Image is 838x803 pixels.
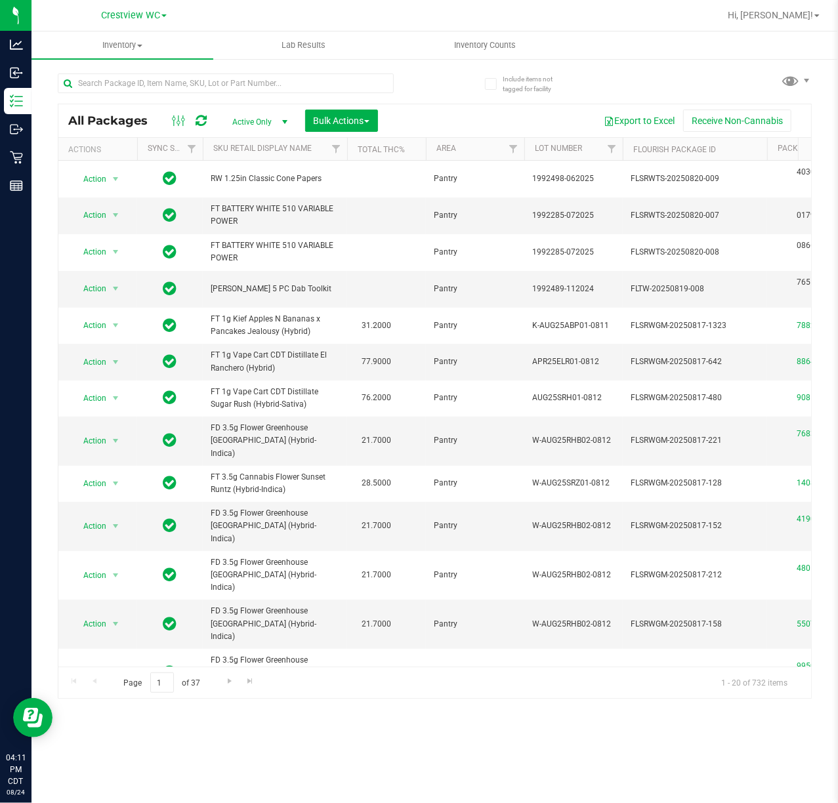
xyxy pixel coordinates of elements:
a: Filter [181,138,203,160]
span: FT BATTERY WHITE 510 VARIABLE POWER [211,203,339,228]
span: Crestview WC [101,10,160,21]
span: Action [72,316,107,335]
span: 1 - 20 of 732 items [711,672,798,692]
a: SKU Retail Display Name [213,144,312,153]
a: Total THC% [358,145,405,154]
a: Filter [325,138,347,160]
span: select [108,353,124,371]
span: W-AUG25SRZ01-0812 [532,477,615,489]
span: In Sync [163,206,177,224]
span: In Sync [163,243,177,261]
span: Action [72,517,107,535]
a: Flourish Package ID [633,145,716,154]
a: Go to the last page [241,672,260,690]
span: Include items not tagged for facility [503,74,568,94]
span: FD 3.5g Flower Greenhouse [GEOGRAPHIC_DATA] (Hybrid-Indica) [211,605,339,643]
span: W-AUG25RHB02-0812 [532,618,615,630]
span: Action [72,664,107,682]
span: select [108,566,124,585]
span: Bulk Actions [314,115,369,126]
span: K-AUG25ABP01-0811 [532,319,615,332]
inline-svg: Analytics [10,38,23,51]
span: FT 3.5g Cannabis Flower Sunset Runtz (Hybrid-Indica) [211,471,339,496]
span: FLSRWTS-20250820-008 [631,246,759,258]
p: 08/24 [6,787,26,797]
span: FD 3.5g Flower Greenhouse [GEOGRAPHIC_DATA] (Hybrid-Indica) [211,654,339,692]
span: 21.7000 [355,663,398,682]
inline-svg: Retail [10,151,23,164]
span: FT 1g Vape Cart CDT Distillate Sugar Rush (Hybrid-Sativa) [211,386,339,411]
span: FLSRWGM-20250817-221 [631,434,759,447]
span: Action [72,353,107,371]
span: select [108,517,124,535]
span: select [108,615,124,633]
span: Pantry [434,356,516,368]
span: select [108,432,124,450]
button: Receive Non-Cannabis [683,110,791,132]
span: FLSRWGM-20250817-642 [631,356,759,368]
span: Action [72,243,107,261]
input: Search Package ID, Item Name, SKU, Lot or Part Number... [58,73,394,93]
span: In Sync [163,615,177,633]
span: In Sync [163,566,177,584]
p: 04:11 PM CDT [6,752,26,787]
span: FT 1g Vape Cart CDT Distillate El Ranchero (Hybrid) [211,349,339,374]
span: Page of 37 [112,672,211,693]
button: Export to Excel [595,110,683,132]
span: select [108,474,124,493]
span: FT 1g Kief Apples N Bananas x Pancakes Jealousy (Hybrid) [211,313,339,338]
span: Action [72,615,107,633]
span: 1992498-062025 [532,173,615,185]
a: Go to the next page [220,672,239,690]
span: Inventory Counts [436,39,534,51]
a: Package ID [778,144,822,153]
span: FLSRWTS-20250820-007 [631,209,759,222]
span: Pantry [434,618,516,630]
span: Action [72,279,107,298]
a: Lot Number [535,144,582,153]
span: Action [72,389,107,407]
span: select [108,664,124,682]
span: FT BATTERY WHITE 510 VARIABLE POWER [211,239,339,264]
span: In Sync [163,316,177,335]
span: W-AUG25RHB02-0812 [532,569,615,581]
span: 1992489-112024 [532,283,615,295]
a: Inventory [31,31,213,59]
span: FLSRWGM-20250817-152 [631,520,759,532]
span: select [108,316,124,335]
a: Filter [601,138,623,160]
a: Lab Results [213,31,395,59]
span: FLTW-20250819-008 [631,283,759,295]
span: RW 1.25in Classic Cone Papers [211,173,339,185]
span: 28.5000 [355,474,398,493]
span: Hi, [PERSON_NAME]! [728,10,813,20]
span: In Sync [163,516,177,535]
span: FLSRWGM-20250817-128 [631,477,759,489]
span: Pantry [434,520,516,532]
span: 21.7000 [355,566,398,585]
span: Pantry [434,246,516,258]
span: Pantry [434,392,516,404]
span: Pantry [434,209,516,222]
input: 1 [150,672,174,693]
span: 76.2000 [355,388,398,407]
span: Action [72,206,107,224]
span: AUG25SRH01-0812 [532,392,615,404]
span: 21.7000 [355,615,398,634]
span: select [108,279,124,298]
span: Pantry [434,569,516,581]
span: Pantry [434,434,516,447]
iframe: Resource center [13,698,52,737]
span: In Sync [163,474,177,492]
span: Pantry [434,477,516,489]
span: FD 3.5g Flower Greenhouse [GEOGRAPHIC_DATA] (Hybrid-Indica) [211,422,339,460]
span: 21.7000 [355,516,398,535]
span: Pantry [434,283,516,295]
span: FLSRWGM-20250817-480 [631,392,759,404]
span: In Sync [163,663,177,682]
span: 31.2000 [355,316,398,335]
span: Action [72,474,107,493]
span: Pantry [434,173,516,185]
span: FLSRWGM-20250817-212 [631,569,759,581]
span: In Sync [163,388,177,407]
